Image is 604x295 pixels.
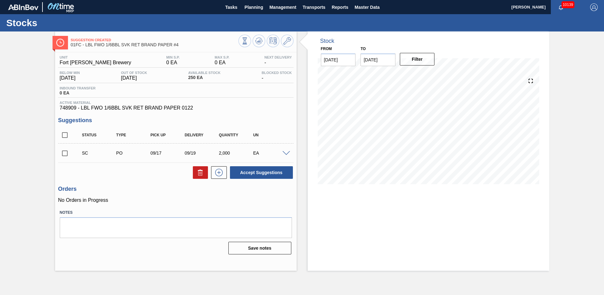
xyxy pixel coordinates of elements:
[269,3,296,11] span: Management
[215,55,229,59] span: MAX S.P.
[183,150,221,156] div: 09/19/2025
[56,39,64,47] img: Ícone
[264,55,292,59] span: Next Delivery
[149,150,187,156] div: 09/17/2025
[332,3,348,11] span: Reports
[281,35,294,47] button: Go to Master Data / General
[260,71,294,81] div: -
[60,86,96,90] span: Inbound Transfer
[244,3,263,11] span: Planning
[166,55,180,59] span: MIN S.P.
[320,38,334,44] div: Stock
[81,133,119,137] div: Status
[60,71,80,75] span: Below Min
[60,208,292,217] label: Notes
[71,43,238,47] span: 01FC - LBL FWO 1/6BBL SVK RET BRAND PAPER #4
[81,150,119,156] div: Suggestion Created
[228,242,291,254] button: Save notes
[217,133,255,137] div: Quantity
[252,133,290,137] div: UN
[208,166,227,179] div: New suggestion
[355,3,379,11] span: Master Data
[60,55,131,59] span: Unit
[115,133,153,137] div: Type
[115,150,153,156] div: Purchase order
[188,75,221,80] span: 250 EA
[8,4,38,10] img: TNhmsLtSVTkK8tSr43FrP2fwEKptu5GPRR3wAAAABJRU5ErkJggg==
[400,53,435,65] button: Filter
[60,75,80,81] span: [DATE]
[253,35,265,47] button: Update Chart
[267,35,279,47] button: Schedule Inventory
[190,166,208,179] div: Delete Suggestions
[60,91,96,95] span: 0 EA
[60,105,292,111] span: 748909 - LBL FWO 1/6BBL SVK RET BRAND PAPER 0122
[58,197,294,203] p: No Orders in Progress
[238,35,251,47] button: Stocks Overview
[263,55,293,65] div: -
[551,3,571,12] button: Notifications
[224,3,238,11] span: Tasks
[227,166,294,179] div: Accept Suggestions
[361,54,395,66] input: mm/dd/yyyy
[60,101,292,105] span: Active Material
[121,71,147,75] span: Out Of Stock
[217,150,255,156] div: 2,000
[252,150,290,156] div: EA
[121,75,147,81] span: [DATE]
[230,166,293,179] button: Accept Suggestions
[166,60,180,65] span: 0 EA
[321,54,356,66] input: mm/dd/yyyy
[71,38,238,42] span: Suggestion Created
[215,60,229,65] span: 0 EA
[58,186,294,192] h3: Orders
[321,47,332,51] label: From
[303,3,325,11] span: Transports
[188,71,221,75] span: Available Stock
[183,133,221,137] div: Delivery
[361,47,366,51] label: to
[60,60,131,65] span: Fort [PERSON_NAME] Brewery
[262,71,292,75] span: Blocked Stock
[562,1,574,8] span: 10139
[590,3,598,11] img: Logout
[58,117,294,124] h3: Suggestions
[6,19,118,26] h1: Stocks
[149,133,187,137] div: Pick up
